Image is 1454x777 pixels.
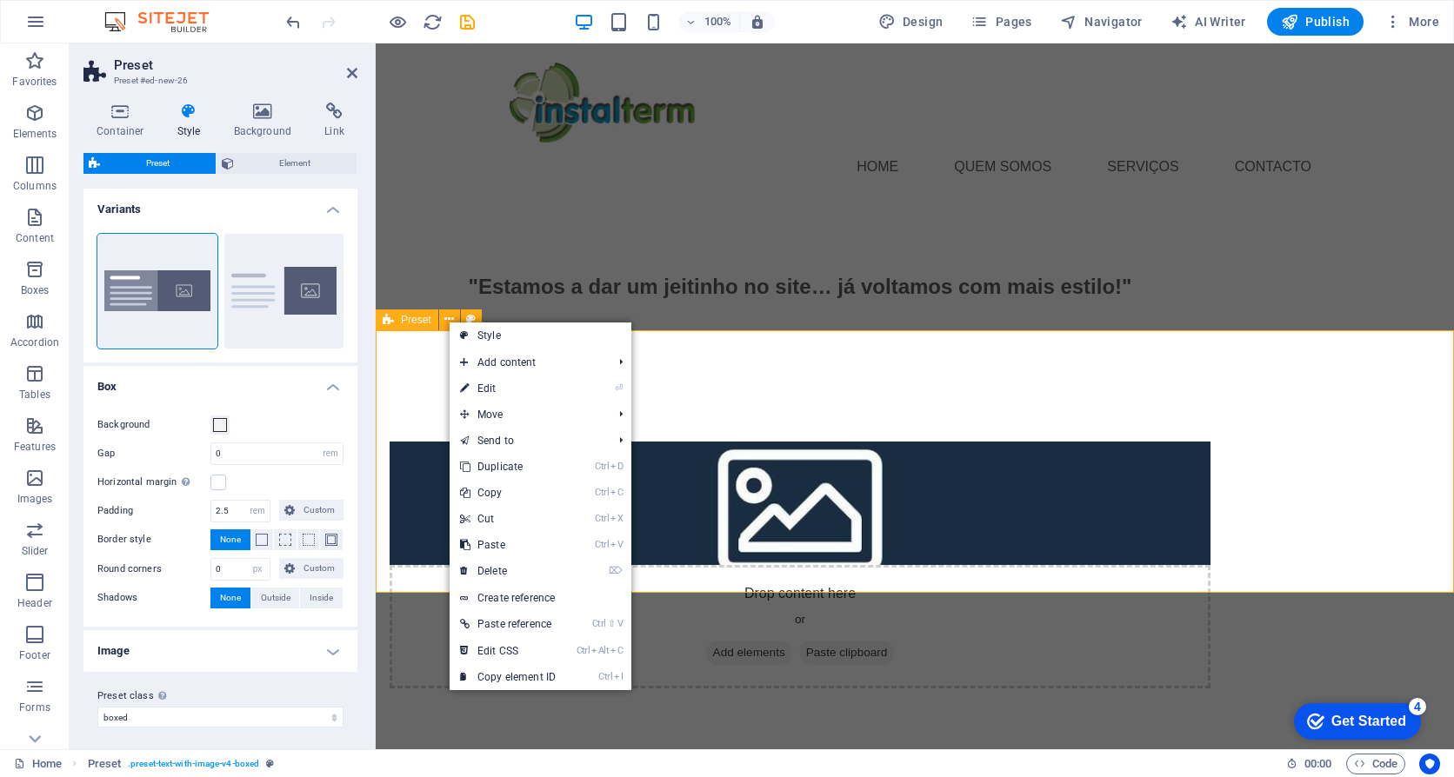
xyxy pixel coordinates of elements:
[14,9,141,45] div: Get Started 4 items remaining, 20% complete
[1286,754,1332,774] h6: Session time
[210,529,250,550] button: None
[1346,754,1405,774] button: Code
[19,648,50,662] p: Footer
[114,73,323,89] h3: Preset #ed-new-26
[450,402,605,428] span: Move
[608,618,616,629] i: ⇧
[17,492,53,506] p: Images
[610,645,623,656] i: C
[577,645,590,656] i: Ctrl
[871,8,950,36] div: Design (Ctrl+Alt+Y)
[283,11,303,32] button: undo
[595,461,609,472] i: Ctrl
[1281,13,1350,30] span: Publish
[595,487,609,498] i: Ctrl
[17,596,52,610] p: Header
[97,686,343,707] label: Preset class
[704,11,732,32] h6: 100%
[591,645,609,656] i: Alt
[450,349,605,375] span: Add content
[14,521,835,645] div: Drop content here
[14,754,62,774] a: Click to cancel selection. Double-click to open Pages
[12,75,57,89] p: Favorites
[422,11,443,32] button: reload
[283,12,303,32] i: Undo: Cut (Ctrl+Z)
[13,179,57,193] p: Columns
[1164,8,1253,36] button: AI Writer
[10,335,59,349] p: Accordion
[279,558,343,579] button: Custom
[450,454,566,480] a: CtrlDDuplicate
[450,664,566,690] a: CtrlICopy element ID
[300,500,338,521] span: Custom
[97,415,210,435] label: Background
[97,559,210,580] label: Round corners
[595,539,609,550] i: Ctrl
[1317,757,1319,770] span: :
[1304,754,1331,774] span: 00 00
[330,597,417,621] span: Add elements
[614,671,623,682] i: I
[83,153,216,174] button: Preset
[1060,13,1143,30] span: Navigator
[22,544,49,558] p: Slider
[311,103,357,139] h4: Link
[610,487,623,498] i: C
[592,618,606,629] i: Ctrl
[450,638,566,664] a: CtrlAltCEdit CSS
[450,611,566,637] a: Ctrl⇧VPaste reference
[401,315,431,325] span: Preset
[450,585,631,611] a: Create reference
[83,189,357,220] h4: Variants
[220,529,241,550] span: None
[300,588,343,608] button: Inside
[97,588,210,608] label: Shadows
[97,529,210,550] label: Border style
[457,12,477,32] i: Save (Ctrl+S)
[424,597,519,621] span: Paste clipboard
[14,440,56,454] p: Features
[83,103,164,139] h4: Container
[1419,754,1440,774] button: Usercentrics
[450,428,605,454] a: Send to
[19,701,50,714] p: Forms
[609,565,623,576] i: ⌦
[19,388,50,402] p: Tables
[1377,8,1446,36] button: More
[83,366,357,397] h4: Box
[615,382,623,394] i: ⏎
[100,11,230,32] img: Editor Logo
[114,57,357,73] h2: Preset
[105,153,210,174] span: Preset
[220,588,241,608] span: None
[595,513,609,524] i: Ctrl
[88,754,275,774] nav: breadcrumb
[13,127,57,141] p: Elements
[871,8,950,36] button: Design
[450,558,566,584] a: ⌦Delete
[678,11,740,32] button: 100%
[617,618,623,629] i: V
[450,322,631,349] a: Style
[221,103,312,139] h4: Background
[300,558,338,579] span: Custom
[310,588,333,608] span: Inside
[266,759,274,768] i: This element is a customizable preset
[423,12,443,32] i: Reload page
[97,472,210,493] label: Horizontal margin
[964,8,1038,36] button: Pages
[1171,13,1246,30] span: AI Writer
[51,19,126,35] div: Get Started
[217,153,357,174] button: Element
[598,671,612,682] i: Ctrl
[239,153,352,174] span: Element
[210,588,250,608] button: None
[16,231,54,245] p: Content
[97,448,210,458] label: Gap
[610,461,623,472] i: D
[97,501,210,521] label: Padding
[387,11,408,32] button: Click here to leave preview mode and continue editing
[450,375,566,402] a: ⏎Edit
[970,13,1031,30] span: Pages
[878,13,944,30] span: Design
